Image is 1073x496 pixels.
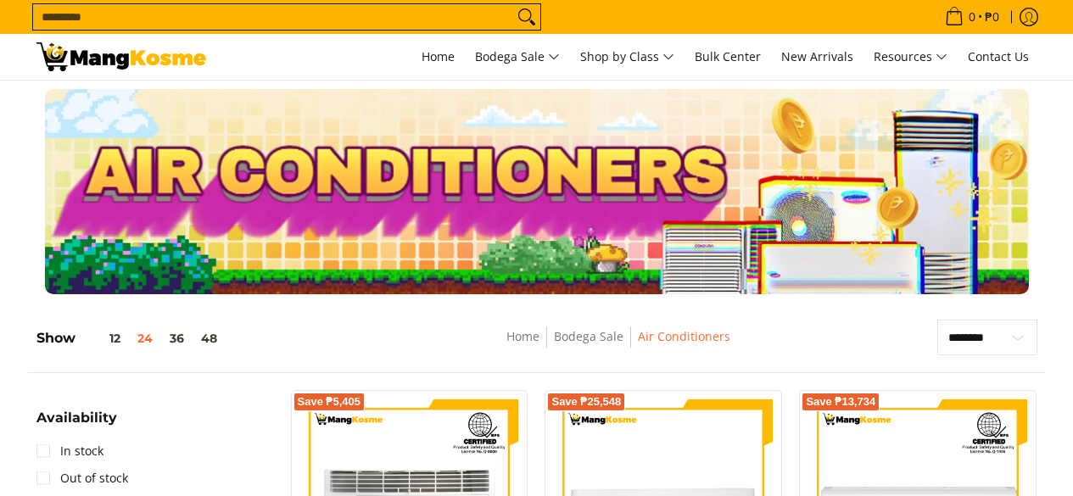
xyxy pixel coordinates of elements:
span: Save ₱5,405 [298,397,361,407]
span: New Arrivals [781,48,853,64]
nav: Main Menu [223,34,1037,80]
button: 24 [129,332,161,345]
a: Shop by Class [572,34,683,80]
h5: Show [36,330,226,347]
span: Save ₱25,548 [551,397,621,407]
a: Air Conditioners [638,328,730,344]
span: Availability [36,411,117,425]
button: Search [513,4,540,30]
a: Bodega Sale [554,328,623,344]
span: 0 [966,11,978,23]
button: 48 [193,332,226,345]
span: • [940,8,1004,26]
summary: Open [36,411,117,437]
img: Bodega Sale Aircon l Mang Kosme: Home Appliances Warehouse Sale [36,42,206,71]
a: Home [506,328,539,344]
a: Bulk Center [686,34,769,80]
span: Resources [874,47,947,68]
span: Home [422,48,455,64]
nav: Breadcrumbs [382,326,853,365]
a: Bodega Sale [467,34,568,80]
a: Contact Us [959,34,1037,80]
a: Home [413,34,463,80]
a: Out of stock [36,465,128,492]
a: New Arrivals [773,34,862,80]
span: Bodega Sale [475,47,560,68]
span: Contact Us [968,48,1029,64]
button: 12 [75,332,129,345]
a: Resources [865,34,956,80]
span: Bulk Center [695,48,761,64]
a: In stock [36,437,103,465]
span: ₱0 [982,11,1002,23]
span: Shop by Class [580,47,674,68]
button: 36 [161,332,193,345]
span: Save ₱13,734 [806,397,875,407]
